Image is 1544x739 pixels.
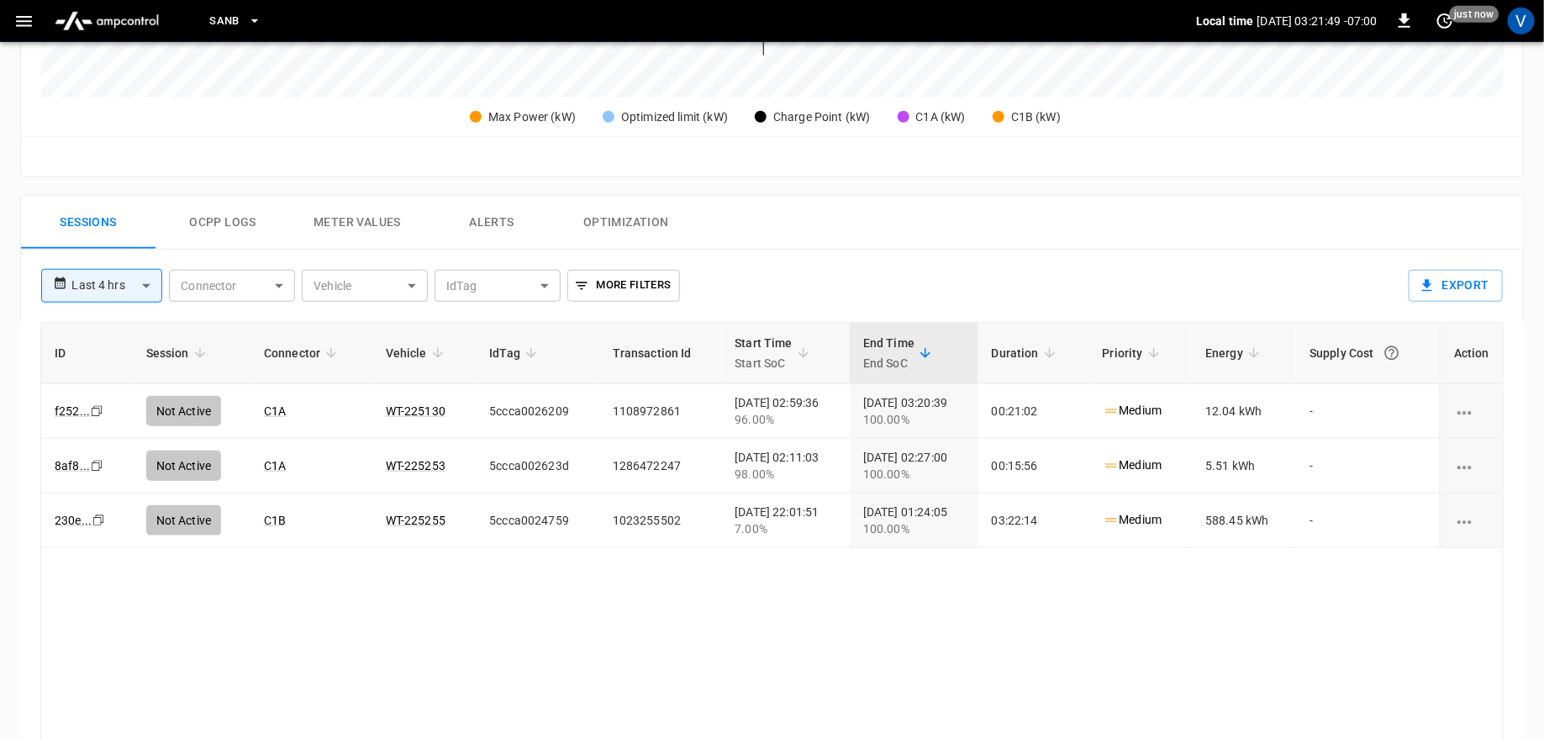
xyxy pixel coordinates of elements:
[978,384,1089,439] td: 00:21:02
[863,504,965,537] div: [DATE] 01:24:05
[621,108,728,126] div: Optimized limit (kW)
[735,411,836,428] div: 96.00%
[489,343,542,363] span: IdTag
[1103,343,1165,363] span: Priority
[55,459,90,472] a: 8af8...
[264,404,286,418] a: C1A
[735,449,836,483] div: [DATE] 02:11:03
[1103,457,1162,474] p: Medium
[1192,439,1296,494] td: 5.51 kWh
[386,404,445,418] a: WT-225130
[1409,270,1503,302] button: Export
[386,343,449,363] span: Vehicle
[735,353,793,373] p: Start SoC
[476,384,598,439] td: 5ccca0026209
[488,108,576,126] div: Max Power (kW)
[863,411,965,428] div: 100.00%
[1011,108,1061,126] div: C1B (kW)
[863,333,936,373] span: End TimeEnd SoC
[1192,494,1296,548] td: 588.45 kWh
[424,196,559,250] button: Alerts
[48,5,166,37] img: ampcontrol.io logo
[1450,6,1499,23] span: just now
[599,384,722,439] td: 1108972861
[146,343,211,363] span: Session
[1440,323,1503,384] th: Action
[1454,457,1489,474] div: charging session options
[21,196,155,250] button: Sessions
[203,5,268,38] button: SanB
[1205,343,1265,363] span: Energy
[146,451,222,481] div: Not Active
[863,333,914,373] div: End Time
[773,108,871,126] div: Charge Point (kW)
[1296,494,1440,548] td: -
[735,466,836,483] div: 98.00%
[1454,512,1489,529] div: charging session options
[1454,403,1489,420] div: charging session options
[978,494,1089,548] td: 03:22:14
[599,439,722,494] td: 1286472247
[863,394,965,428] div: [DATE] 03:20:39
[735,333,814,373] span: Start TimeStart SoC
[476,494,598,548] td: 5ccca0024759
[476,439,598,494] td: 5ccca002623d
[863,466,965,483] div: 100.00%
[735,504,836,537] div: [DATE] 22:01:51
[1192,384,1296,439] td: 12.04 kWh
[567,270,679,302] button: More Filters
[89,402,106,420] div: copy
[1296,439,1440,494] td: -
[55,514,92,527] a: 230e...
[264,343,342,363] span: Connector
[155,196,290,250] button: Ocpp logs
[1508,8,1535,34] div: profile-icon
[992,343,1061,363] span: Duration
[386,514,445,527] a: WT-225255
[290,196,424,250] button: Meter Values
[1196,13,1254,29] p: Local time
[41,323,133,384] th: ID
[735,394,836,428] div: [DATE] 02:59:36
[91,511,108,530] div: copy
[1431,8,1458,34] button: set refresh interval
[599,494,722,548] td: 1023255502
[1377,338,1407,368] button: The cost of your charging session based on your supply rates
[1310,338,1426,368] div: Supply Cost
[559,196,693,250] button: Optimization
[386,459,445,472] a: WT-225253
[1103,402,1162,420] p: Medium
[978,439,1089,494] td: 00:15:56
[71,270,162,302] div: Last 4 hrs
[146,505,222,536] div: Not Active
[863,449,965,483] div: [DATE] 02:27:00
[1103,511,1162,529] p: Medium
[863,520,965,537] div: 100.00%
[1257,13,1378,29] p: [DATE] 03:21:49 -07:00
[55,404,90,418] a: f252...
[863,353,914,373] p: End SoC
[264,514,286,527] a: C1B
[735,520,836,537] div: 7.00%
[1296,384,1440,439] td: -
[209,12,240,31] span: SanB
[599,323,722,384] th: Transaction Id
[146,396,222,426] div: Not Active
[735,333,793,373] div: Start Time
[89,457,106,475] div: copy
[916,108,966,126] div: C1A (kW)
[264,459,286,472] a: C1A
[41,323,1503,548] table: sessions table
